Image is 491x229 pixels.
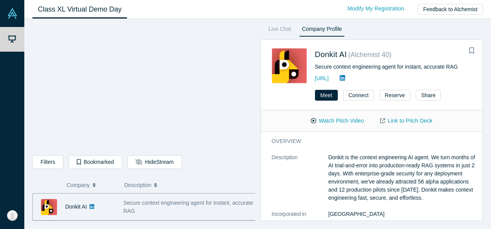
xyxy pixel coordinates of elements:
[272,210,328,226] dt: Incorporated in
[32,0,127,19] a: Class XL Virtual Demo Day
[315,90,338,101] button: Meet
[7,8,18,19] img: Alchemist Vault Logo
[418,4,483,15] button: Feedback to Alchemist
[466,45,477,56] button: Bookmark
[303,114,372,128] button: Watch Pitch Video
[348,51,391,59] small: ( Alchemist 40 )
[33,25,255,150] iframe: Alchemist Class XL Demo Day: Vault
[7,210,18,221] img: Brent Elliot's Account
[379,90,410,101] button: Reserve
[416,90,441,101] button: Share
[315,75,329,81] a: [URL]
[266,24,294,37] a: Live Chat
[339,2,412,15] a: Modify My Registration
[328,153,478,202] p: Donkit is the context engineering AI agent. We turn months of AI trial-and-error into production-...
[65,204,87,210] a: Donkit AI
[272,137,467,145] h3: overview
[272,48,307,83] img: Donkit AI's Logo
[67,177,117,193] button: Company
[69,155,122,169] button: Bookmarked
[272,153,328,210] dt: Description
[124,177,151,193] span: Description
[127,155,181,169] button: HideStream
[67,177,90,193] span: Company
[328,210,478,218] dd: [GEOGRAPHIC_DATA]
[32,155,63,169] button: Filters
[372,114,440,128] a: Link to Pitch Deck
[315,50,347,59] a: Donkit AI
[343,90,374,101] button: Connect
[299,24,344,37] a: Company Profile
[124,200,253,214] span: Secure context engineering agent for instant, accurate RAG
[124,177,250,193] button: Description
[41,199,57,215] img: Donkit AI's Logo
[315,63,472,71] div: Secure context engineering agent for instant, accurate RAG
